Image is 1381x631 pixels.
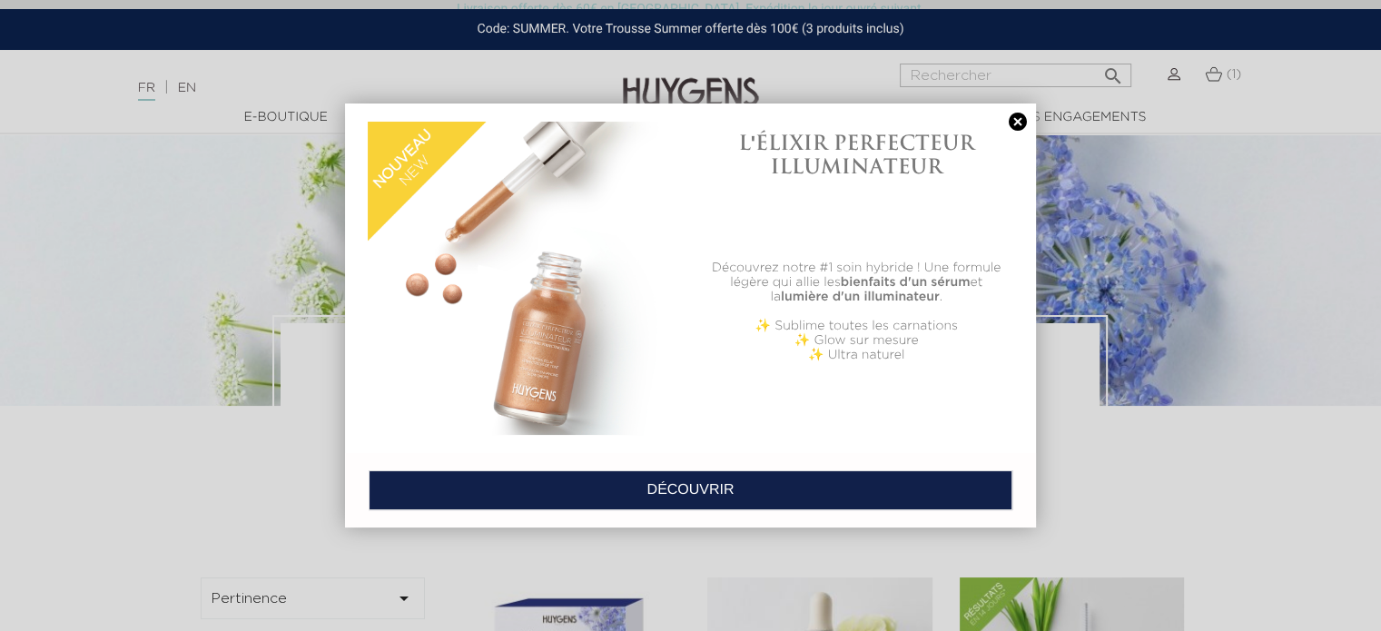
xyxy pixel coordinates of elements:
[841,276,971,289] b: bienfaits d'un sérum
[781,291,940,303] b: lumière d'un illuminateur
[700,333,1013,348] p: ✨ Glow sur mesure
[700,261,1013,304] p: Découvrez notre #1 soin hybride ! Une formule légère qui allie les et la .
[369,470,1012,510] a: DÉCOUVRIR
[700,348,1013,362] p: ✨ Ultra naturel
[700,131,1013,179] h1: L'ÉLIXIR PERFECTEUR ILLUMINATEUR
[700,319,1013,333] p: ✨ Sublime toutes les carnations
